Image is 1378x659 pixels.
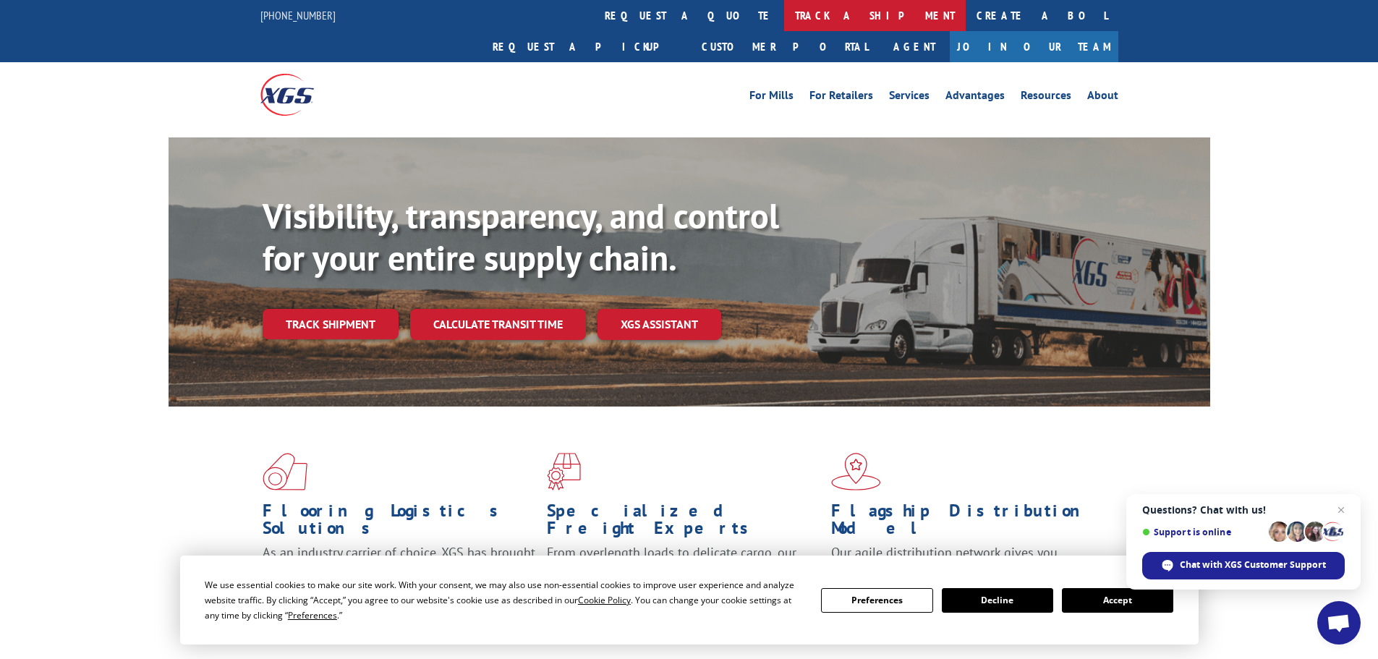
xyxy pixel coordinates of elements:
a: Resources [1021,90,1071,106]
a: For Retailers [809,90,873,106]
img: xgs-icon-focused-on-flooring-red [547,453,581,490]
a: Calculate transit time [410,309,586,340]
a: Services [889,90,930,106]
span: Support is online [1142,527,1264,537]
span: Our agile distribution network gives you nationwide inventory management on demand. [831,544,1097,578]
a: About [1087,90,1118,106]
a: Customer Portal [691,31,879,62]
img: xgs-icon-total-supply-chain-intelligence-red [263,453,307,490]
span: Close chat [1332,501,1350,519]
p: From overlength loads to delicate cargo, our experienced staff knows the best way to move your fr... [547,544,820,608]
img: xgs-icon-flagship-distribution-model-red [831,453,881,490]
a: For Mills [749,90,794,106]
button: Accept [1062,588,1173,613]
a: Join Our Team [950,31,1118,62]
b: Visibility, transparency, and control for your entire supply chain. [263,193,779,280]
div: Open chat [1317,601,1361,645]
a: Track shipment [263,309,399,339]
span: Questions? Chat with us! [1142,504,1345,516]
span: Chat with XGS Customer Support [1180,558,1326,571]
span: Preferences [288,609,337,621]
h1: Specialized Freight Experts [547,502,820,544]
a: Request a pickup [482,31,691,62]
button: Decline [942,588,1053,613]
a: [PHONE_NUMBER] [260,8,336,22]
div: Chat with XGS Customer Support [1142,552,1345,579]
a: Agent [879,31,950,62]
a: XGS ASSISTANT [597,309,721,340]
a: Advantages [945,90,1005,106]
div: Cookie Consent Prompt [180,556,1199,645]
button: Preferences [821,588,932,613]
span: As an industry carrier of choice, XGS has brought innovation and dedication to flooring logistics... [263,544,535,595]
span: Cookie Policy [578,594,631,606]
h1: Flooring Logistics Solutions [263,502,536,544]
div: We use essential cookies to make our site work. With your consent, we may also use non-essential ... [205,577,804,623]
h1: Flagship Distribution Model [831,502,1105,544]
